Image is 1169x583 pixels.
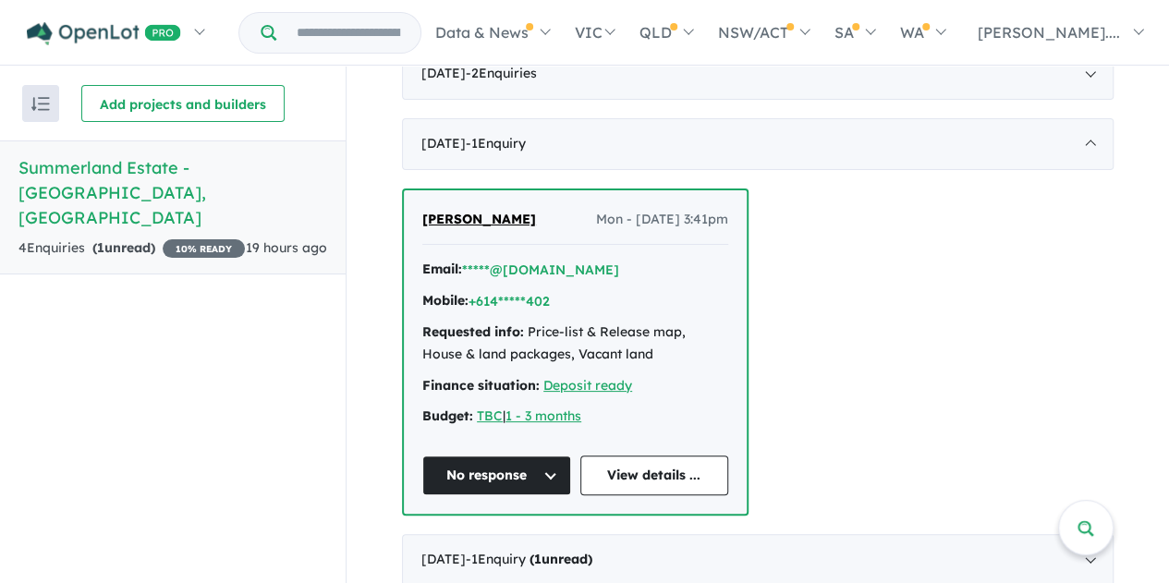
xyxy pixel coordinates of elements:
a: View details ... [580,455,729,495]
div: [DATE] [402,48,1114,100]
span: 19 hours ago [246,239,327,256]
span: 1 [97,239,104,256]
input: Try estate name, suburb, builder or developer [280,13,417,53]
span: [PERSON_NAME] [422,211,536,227]
strong: Requested info: [422,323,524,340]
span: 1 [534,551,542,567]
strong: Finance situation: [422,377,540,394]
div: 4 Enquir ies [18,237,245,260]
span: 10 % READY [163,239,245,258]
div: Price-list & Release map, House & land packages, Vacant land [422,322,728,366]
span: - 2 Enquir ies [466,65,537,81]
span: - 1 Enquir y [466,551,592,567]
a: 1 - 3 months [505,407,581,424]
a: [PERSON_NAME] [422,209,536,231]
strong: ( unread) [530,551,592,567]
strong: Budget: [422,407,473,424]
strong: Email: [422,261,462,277]
h5: Summerland Estate - [GEOGRAPHIC_DATA] , [GEOGRAPHIC_DATA] [18,155,327,230]
div: [DATE] [402,118,1114,170]
img: sort.svg [31,97,50,111]
span: - 1 Enquir y [466,135,526,152]
strong: Mobile: [422,292,469,309]
span: [PERSON_NAME].... [978,23,1120,42]
div: | [422,406,728,428]
button: Add projects and builders [81,85,285,122]
span: Mon - [DATE] 3:41pm [596,209,728,231]
button: No response [422,455,571,495]
img: Openlot PRO Logo White [27,22,181,45]
a: TBC [477,407,503,424]
a: Deposit ready [543,377,632,394]
strong: ( unread) [92,239,155,256]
